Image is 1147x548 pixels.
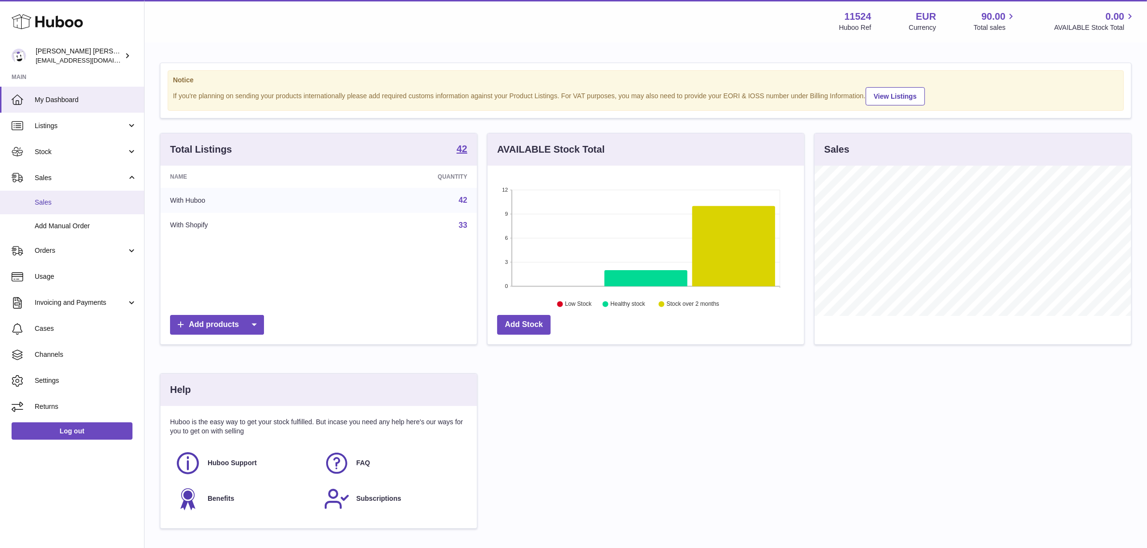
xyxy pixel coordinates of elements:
[35,350,137,359] span: Channels
[35,173,127,183] span: Sales
[160,166,331,188] th: Name
[457,144,467,154] strong: 42
[505,283,508,289] text: 0
[839,23,871,32] div: Huboo Ref
[497,143,605,156] h3: AVAILABLE Stock Total
[331,166,477,188] th: Quantity
[175,450,314,476] a: Huboo Support
[981,10,1005,23] span: 90.00
[160,188,331,213] td: With Huboo
[208,494,234,503] span: Benefits
[1106,10,1124,23] span: 0.00
[170,383,191,396] h3: Help
[35,402,137,411] span: Returns
[36,56,142,64] span: [EMAIL_ADDRESS][DOMAIN_NAME]
[173,76,1119,85] strong: Notice
[173,86,1119,105] div: If you're planning on sending your products internationally please add required customs informati...
[916,10,936,23] strong: EUR
[324,450,463,476] a: FAQ
[459,221,467,229] a: 33
[497,315,551,335] a: Add Stock
[505,259,508,265] text: 3
[565,301,592,308] text: Low Stock
[1054,10,1135,32] a: 0.00 AVAILABLE Stock Total
[35,298,127,307] span: Invoicing and Payments
[505,211,508,217] text: 9
[1054,23,1135,32] span: AVAILABLE Stock Total
[824,143,849,156] h3: Sales
[208,458,257,468] span: Huboo Support
[35,95,137,104] span: My Dashboard
[610,301,646,308] text: Healthy stock
[36,47,122,65] div: [PERSON_NAME] [PERSON_NAME]
[35,376,137,385] span: Settings
[175,486,314,512] a: Benefits
[35,198,137,207] span: Sales
[35,222,137,231] span: Add Manual Order
[35,121,127,130] span: Listings
[502,187,508,193] text: 12
[35,272,137,281] span: Usage
[844,10,871,23] strong: 11524
[505,235,508,241] text: 6
[160,213,331,238] td: With Shopify
[974,23,1016,32] span: Total sales
[170,315,264,335] a: Add products
[12,49,26,63] img: internalAdmin-11524@internal.huboo.com
[170,418,467,436] p: Huboo is the easy way to get your stock fulfilled. But incase you need any help here's our ways f...
[35,324,137,333] span: Cases
[909,23,936,32] div: Currency
[35,246,127,255] span: Orders
[974,10,1016,32] a: 90.00 Total sales
[170,143,232,156] h3: Total Listings
[866,87,925,105] a: View Listings
[459,196,467,204] a: 42
[12,422,132,440] a: Log out
[35,147,127,157] span: Stock
[356,494,401,503] span: Subscriptions
[667,301,719,308] text: Stock over 2 months
[356,458,370,468] span: FAQ
[324,486,463,512] a: Subscriptions
[457,144,467,156] a: 42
